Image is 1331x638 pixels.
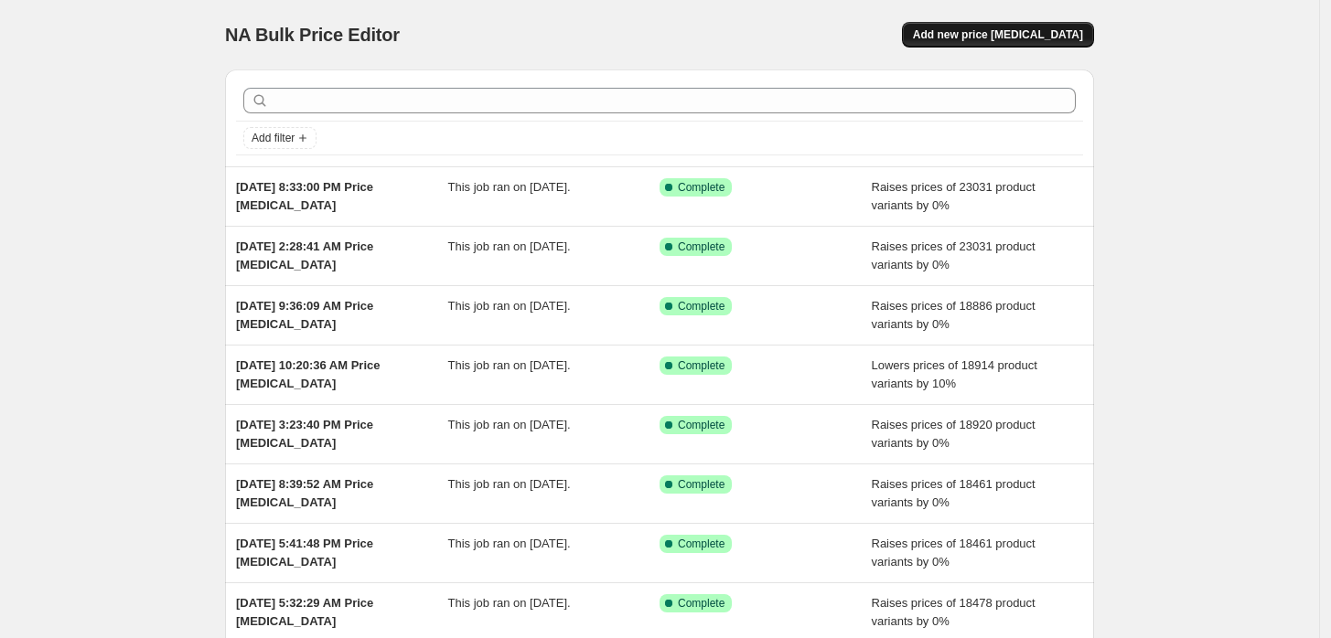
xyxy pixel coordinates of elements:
span: This job ran on [DATE]. [448,418,571,431]
span: [DATE] 9:36:09 AM Price [MEDICAL_DATA] [236,299,373,331]
span: Raises prices of 18886 product variants by 0% [872,299,1036,331]
span: Complete [678,418,725,432]
span: This job ran on [DATE]. [448,239,571,253]
span: Add new price [MEDICAL_DATA] [913,27,1083,42]
span: [DATE] 5:32:29 AM Price [MEDICAL_DATA] [236,596,373,628]
span: Lowers prices of 18914 product variants by 10% [872,358,1037,390]
span: Complete [678,239,725,254]
span: NA Bulk Price Editor [225,25,400,45]
span: [DATE] 2:28:41 AM Price [MEDICAL_DATA] [236,239,373,271]
span: Raises prices of 18461 product variants by 0% [872,477,1036,509]
span: This job ran on [DATE]. [448,596,571,610]
span: Raises prices of 18461 product variants by 0% [872,537,1036,569]
span: This job ran on [DATE]. [448,537,571,550]
span: Raises prices of 18920 product variants by 0% [872,418,1036,450]
span: Raises prices of 18478 product variants by 0% [872,596,1036,628]
span: This job ran on [DATE]. [448,358,571,372]
span: Complete [678,358,725,373]
span: [DATE] 5:41:48 PM Price [MEDICAL_DATA] [236,537,373,569]
span: Complete [678,477,725,492]
span: [DATE] 8:33:00 PM Price [MEDICAL_DATA] [236,180,373,212]
span: [DATE] 3:23:40 PM Price [MEDICAL_DATA] [236,418,373,450]
span: Add filter [252,131,295,145]
span: Complete [678,537,725,551]
span: Raises prices of 23031 product variants by 0% [872,239,1036,271]
span: Complete [678,180,725,195]
button: Add filter [243,127,317,149]
span: This job ran on [DATE]. [448,299,571,313]
span: Raises prices of 23031 product variants by 0% [872,180,1036,212]
button: Add new price [MEDICAL_DATA] [902,22,1094,48]
span: Complete [678,596,725,611]
span: This job ran on [DATE]. [448,477,571,491]
span: [DATE] 8:39:52 AM Price [MEDICAL_DATA] [236,477,373,509]
span: Complete [678,299,725,314]
span: [DATE] 10:20:36 AM Price [MEDICAL_DATA] [236,358,381,390]
span: This job ran on [DATE]. [448,180,571,194]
